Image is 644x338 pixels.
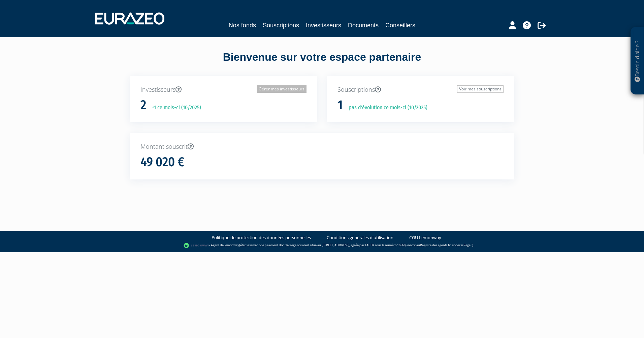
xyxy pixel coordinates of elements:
[634,31,641,91] p: Besoin d'aide ?
[212,234,311,241] a: Politique de protection des données personnelles
[385,21,415,30] a: Conseillers
[125,50,519,76] div: Bienvenue sur votre espace partenaire
[409,234,441,241] a: CGU Lemonway
[140,155,184,169] h1: 49 020 €
[457,85,504,93] a: Voir mes souscriptions
[140,98,146,112] h1: 2
[95,12,164,25] img: 1732889491-logotype_eurazeo_blanc_rvb.png
[337,85,504,94] p: Souscriptions
[306,21,341,30] a: Investisseurs
[420,243,473,247] a: Registre des agents financiers (Regafi)
[263,21,299,30] a: Souscriptions
[327,234,393,241] a: Conditions générales d'utilisation
[257,85,307,93] a: Gérer mes investisseurs
[7,242,637,249] div: - Agent de (établissement de paiement dont le siège social est situé au [STREET_ADDRESS], agréé p...
[337,98,343,112] h1: 1
[140,142,504,151] p: Montant souscrit
[224,243,239,247] a: Lemonway
[229,21,256,30] a: Nos fonds
[140,85,307,94] p: Investisseurs
[147,104,201,112] p: +1 ce mois-ci (10/2025)
[348,21,379,30] a: Documents
[344,104,427,112] p: pas d'évolution ce mois-ci (10/2025)
[184,242,210,249] img: logo-lemonway.png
